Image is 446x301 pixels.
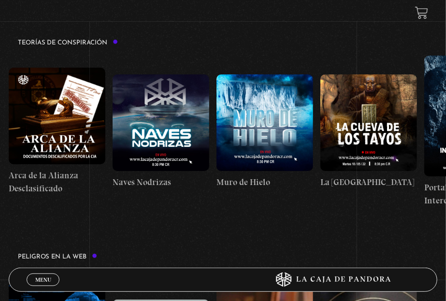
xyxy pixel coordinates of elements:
[35,277,51,283] span: Menu
[113,56,209,207] a: Naves Nodrizas
[113,176,209,189] h4: Naves Nodrizas
[320,176,417,189] h4: La [GEOGRAPHIC_DATA]
[320,56,417,207] a: La [GEOGRAPHIC_DATA]
[9,169,105,195] h4: Arca de la Alianza Desclasificado
[216,176,313,189] h4: Muro de Hielo
[415,6,428,19] a: View your shopping cart
[18,39,118,46] h3: Teorías de Conspiración
[216,56,313,207] a: Muro de Hielo
[32,285,55,292] span: Cerrar
[9,56,105,207] a: Arca de la Alianza Desclasificado
[18,253,98,260] h3: Peligros en la web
